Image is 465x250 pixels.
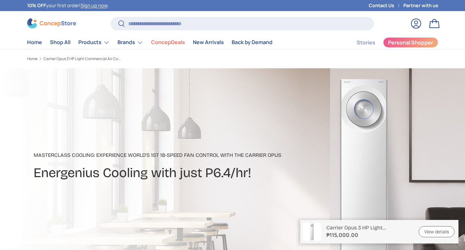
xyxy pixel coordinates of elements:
img: https://concepstore.ph/products/carrier-opus-3-hp-light-commercial-air-conditioner [303,223,321,241]
a: Partner with us [403,2,438,9]
p: Carrier Opus 3 HP Light Commercial Air Conditioner [326,225,411,231]
summary: Products [74,36,114,49]
strong: 10% OFF [27,2,46,8]
a: New Arrivals [193,36,224,49]
a: Contact Us [369,2,403,9]
p: Masterclass Cooling: Experience World's 1st 18-speed fan control with the Carrier Opus​ [34,151,281,159]
h2: Energenius Cooling with just P6.4/hr! [34,164,281,182]
a: Brands [117,36,143,49]
a: Carrier Opus 3 HP Light Commercial Air Conditioner [43,57,122,61]
a: Stories [357,36,375,49]
span: Personal Shopper [388,40,433,45]
nav: Primary [27,36,272,49]
a: Home [27,36,42,49]
nav: Breadcrumbs [27,56,245,62]
img: ConcepStore [27,18,76,28]
a: Home [27,57,38,61]
a: Sign up now [81,2,107,8]
a: Shop All [50,36,70,49]
a: ConcepDeals [151,36,185,49]
strong: ₱115,000.00 [326,231,411,239]
a: View details [419,226,455,238]
p: your first order! . [27,2,109,9]
a: Products [78,36,110,49]
nav: Secondary [341,36,438,49]
a: Back by Demand [232,36,272,49]
a: Personal Shopper [383,37,438,48]
summary: Brands [114,36,147,49]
